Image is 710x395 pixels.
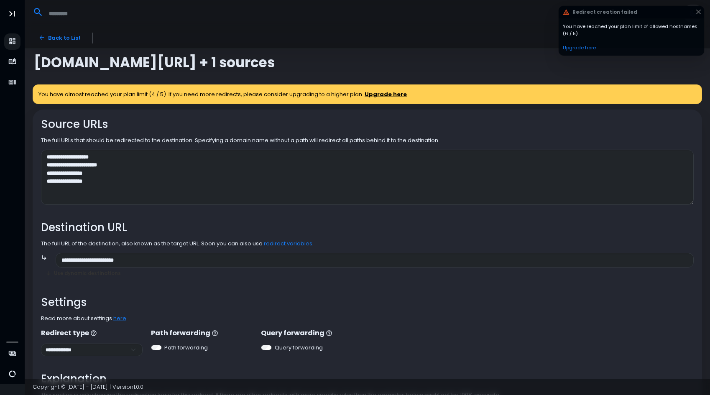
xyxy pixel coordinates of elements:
p: The full URL of the destination, also known as the target URL. Soon you can also use . [41,240,694,248]
a: here [113,314,126,322]
a: Upgrade here [563,44,596,51]
h2: Destination URL [41,221,694,234]
h2: Settings [41,296,694,309]
p: Read more about settings . [41,314,694,323]
a: Upgrade here [365,90,407,99]
div: You have reached your plan limit of allowed hostnames (6 / 5) . [563,23,700,37]
h2: Explanation [41,372,694,385]
button: Close [695,9,702,16]
button: Toggle Aside [4,6,20,22]
button: Use dynamic destinations [41,268,126,280]
p: The full URLs that should be redirected to the destination. Specifying a domain name without a pa... [41,136,694,145]
div: You have almost reached your plan limit (4 / 5). If you need more redirects, please consider upgr... [33,84,702,104]
span: [DOMAIN_NAME][URL] + 1 sources [34,54,275,71]
strong: Redirect creation failed [572,9,637,16]
p: Path forwarding [151,328,253,338]
span: Copyright © [DATE] - [DATE] | Version 1.0.0 [33,383,143,391]
label: Path forwarding [164,344,208,352]
p: Redirect type [41,328,143,338]
label: Query forwarding [275,344,323,352]
a: redirect variables [264,240,312,247]
p: Query forwarding [261,328,363,338]
h2: Source URLs [41,118,694,131]
a: Back to List [33,31,87,45]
